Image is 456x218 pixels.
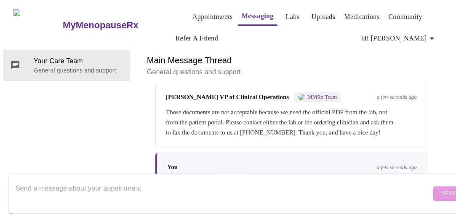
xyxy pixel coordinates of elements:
span: [PERSON_NAME] VP of Clinical Operations [166,94,289,101]
a: MyMenopauseRx [62,11,172,40]
img: MyMenopauseRx Logo [13,9,62,41]
button: Labs [279,8,306,25]
div: Those documents are not acceptable because we need the official PDF from the lab, not from the pa... [166,107,417,137]
button: Hi [PERSON_NAME] [359,30,440,47]
button: Messaging [238,8,277,26]
h3: MyMenopauseRx [63,20,139,31]
p: General questions and support [34,66,123,75]
textarea: Send a message about your appointment [16,180,431,207]
button: Community [385,8,426,25]
h6: Main Message Thread [147,54,436,67]
button: Medications [341,8,383,25]
a: Medications [344,11,380,23]
span: Hi [PERSON_NAME] [362,32,437,44]
p: General questions and support [147,67,436,77]
span: You [167,164,178,171]
button: Uploads [308,8,339,25]
button: Refer a Friend [172,30,222,47]
img: MMRX [298,94,305,100]
span: MMRx Team [307,94,337,100]
span: a few seconds ago [377,94,417,100]
a: Community [389,11,423,23]
a: Refer a Friend [176,32,219,44]
a: Uploads [312,11,336,23]
span: a few seconds ago [377,164,417,171]
button: Appointments [189,8,236,25]
a: Labs [286,11,300,23]
div: Your Care TeamGeneral questions and support [3,50,130,81]
a: Appointments [192,11,233,23]
span: Your Care Team [34,56,123,66]
a: Messaging [242,10,274,22]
